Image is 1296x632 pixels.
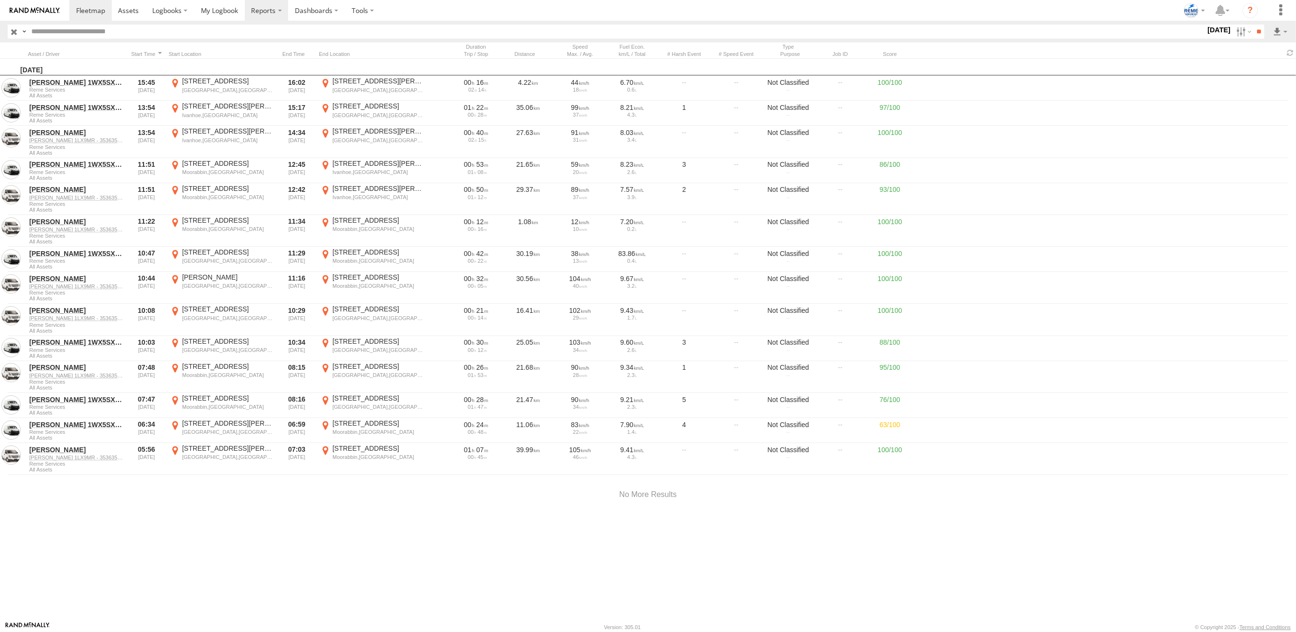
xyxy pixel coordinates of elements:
[504,51,552,57] div: Click to Sort
[1,274,21,294] a: View Asset in Asset Management
[29,128,123,137] a: [PERSON_NAME]
[319,159,425,182] label: Click to View Event Location
[476,129,489,136] span: 40
[609,315,655,321] div: 1.7
[1205,25,1232,35] label: [DATE]
[557,87,603,93] div: 18
[504,248,552,271] div: 30.19
[1272,25,1288,39] label: Export results as...
[504,305,552,335] div: 16.41
[29,233,123,239] span: Reme Services
[169,419,275,442] label: Click to View Event Location
[29,454,123,461] a: [PERSON_NAME] 1LX9MR - 353635119999114
[766,306,811,315] div: Not Classified
[868,362,912,392] div: 95/100
[128,337,165,360] div: 10:03 [DATE]
[169,273,275,303] label: Click to View Event Location
[868,127,912,157] div: 100/100
[29,207,123,213] span: Filter Results to this Group
[29,338,123,347] a: [PERSON_NAME] 1WX5SX - 353635119765515
[20,25,28,39] label: Search Query
[29,217,123,226] a: [PERSON_NAME]
[464,218,475,226] span: 00
[557,258,603,264] div: 13
[557,217,603,226] div: 12
[660,159,708,182] div: 3
[453,274,499,283] div: [1939s] 11/07/2025 10:44 - 11/07/2025 11:16
[169,444,275,474] label: Click to View Event Location
[468,194,476,200] span: 01
[609,226,655,232] div: 0.2
[332,127,423,135] div: [STREET_ADDRESS][PERSON_NAME]
[868,305,912,335] div: 100/100
[5,622,50,632] a: Visit our Website
[1232,25,1253,39] label: Search Filter Options
[278,77,315,100] div: 16:02 [DATE]
[766,128,811,137] div: Not Classified
[868,77,912,100] div: 100/100
[319,102,425,125] label: Click to View Event Location
[182,87,273,94] div: [GEOGRAPHIC_DATA],[GEOGRAPHIC_DATA]
[29,395,123,404] a: [PERSON_NAME] 1WX5SX - 353635119765515
[453,103,499,112] div: [4934s] 11/07/2025 13:54 - 11/07/2025 15:17
[768,51,812,57] div: Purpose
[868,337,912,360] div: 88/100
[29,160,123,169] a: [PERSON_NAME] 1WX5SX - 353635119765515
[609,103,655,112] div: 8.21
[332,226,423,232] div: Moorabbin,[GEOGRAPHIC_DATA]
[182,77,273,85] div: [STREET_ADDRESS]
[477,169,487,175] span: 08
[278,305,315,335] div: 10:29 [DATE]
[1,363,21,382] a: View Asset in Asset Management
[278,159,315,182] div: 12:45 [DATE]
[278,248,315,271] div: 11:29 [DATE]
[169,184,275,214] label: Click to View Event Location
[29,239,123,244] span: Filter Results to this Group
[319,248,425,271] label: Click to View Event Location
[609,128,655,137] div: 8.03
[476,104,489,111] span: 22
[319,337,425,360] label: Click to View Event Location
[464,275,475,282] span: 00
[182,159,273,168] div: [STREET_ADDRESS]
[278,216,315,246] div: 11:34 [DATE]
[477,283,487,289] span: 05
[29,445,123,454] a: [PERSON_NAME]
[1,395,21,415] a: View Asset in Asset Management
[557,169,603,175] div: 20
[464,104,475,111] span: 01
[766,103,811,112] div: Not Classified
[766,217,811,226] div: Not Classified
[319,444,425,474] label: Click to View Event Location
[764,43,812,50] div: Type
[557,137,603,143] div: 31
[766,274,811,283] div: Not Classified
[557,160,603,169] div: 59
[278,273,315,303] div: 11:16 [DATE]
[453,78,499,87] div: [982s] 11/07/2025 15:45 - 11/07/2025 16:02
[868,248,912,271] div: 100/100
[169,77,275,100] label: Click to View Event Location
[1,128,21,148] a: View Asset in Asset Management
[557,274,603,283] div: 104
[476,363,489,371] span: 26
[464,129,475,136] span: 00
[278,184,315,214] div: 12:42 [DATE]
[182,305,273,313] div: [STREET_ADDRESS]
[453,128,499,137] div: [2432s] 11/07/2025 13:54 - 11/07/2025 14:34
[1,445,21,465] a: View Asset in Asset Management
[29,274,123,283] a: [PERSON_NAME]
[332,347,423,353] div: [GEOGRAPHIC_DATA],[GEOGRAPHIC_DATA]
[816,51,864,57] div: Job ID
[557,128,603,137] div: 91
[766,185,811,194] div: Not Classified
[29,249,123,258] a: [PERSON_NAME] 1WX5SX - 353635119765515
[29,150,123,156] span: Filter Results to this Group
[29,175,123,181] span: Filter Results to this Group
[476,186,489,193] span: 50
[1180,3,1208,18] div: Livia Michelini
[29,420,123,429] a: [PERSON_NAME] 1WX5SX - 353635119765515
[182,362,273,371] div: [STREET_ADDRESS]
[182,184,273,193] div: [STREET_ADDRESS]
[332,305,423,313] div: [STREET_ADDRESS]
